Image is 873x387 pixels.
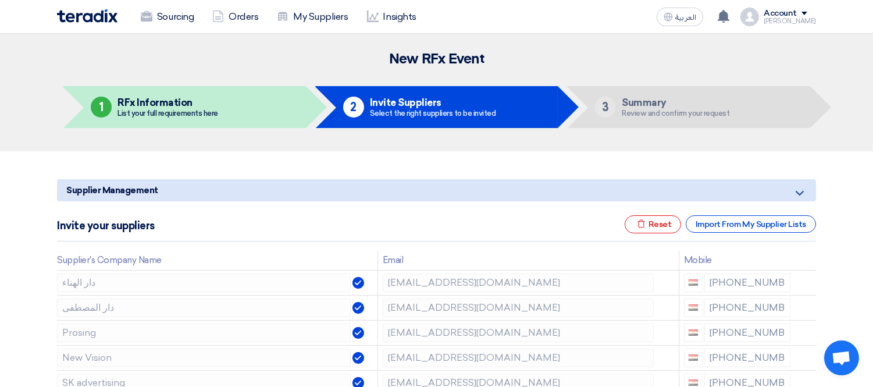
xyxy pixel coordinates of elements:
[57,324,351,342] input: Supplier Name
[622,97,729,108] h5: Summary
[675,13,696,22] span: العربية
[824,340,859,375] div: Open chat
[764,18,816,24] div: [PERSON_NAME]
[370,109,496,117] div: Select the right suppliers to be invited
[268,4,357,30] a: My Suppliers
[657,8,703,26] button: العربية
[57,251,377,270] th: Supplier's Company Name
[740,8,759,26] img: profile_test.png
[343,97,364,118] div: 2
[383,274,654,292] input: Email
[383,349,654,367] input: Email
[117,97,218,108] h5: RFx Information
[57,299,351,317] input: Supplier Name
[383,324,654,342] input: Email
[383,299,654,317] input: Email
[352,352,364,364] img: Verified Account
[57,51,816,68] h2: New RFx Event
[625,215,682,233] div: Reset
[57,179,816,201] h5: Supplier Management
[131,4,203,30] a: Sourcing
[370,97,496,108] h5: Invite Suppliers
[352,327,364,339] img: Verified Account
[679,251,795,270] th: Mobile
[91,97,112,118] div: 1
[595,97,616,118] div: 3
[57,274,351,292] input: Supplier Name
[377,251,679,270] th: Email
[117,109,218,117] div: List your full requirements here
[57,9,117,23] img: Teradix logo
[622,109,729,117] div: Review and confirm your request
[764,9,797,19] div: Account
[686,215,816,233] div: Import From My Supplier Lists
[352,302,364,314] img: Verified Account
[57,349,351,367] input: Supplier Name
[352,277,364,289] img: Verified Account
[358,4,426,30] a: Insights
[203,4,268,30] a: Orders
[57,220,155,232] h5: Invite your suppliers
